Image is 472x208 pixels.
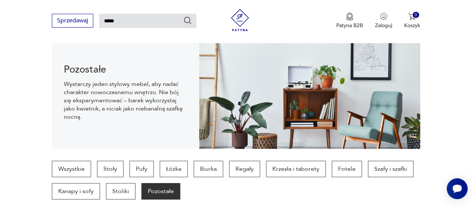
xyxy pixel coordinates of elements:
[404,22,420,29] p: Koszyk
[52,14,93,28] button: Sprzedawaj
[380,13,387,20] img: Ikonka użytkownika
[160,161,188,177] a: Łóżka
[336,13,363,29] a: Ikona medaluPatyna B2B
[64,80,187,121] p: Wystarczy jeden stylowy mebel, aby nadać charakter nowoczesnemu wnętrzu. Nie bój się eksperymento...
[368,161,413,177] a: Szafy i szafki
[375,22,392,29] p: Zaloguj
[106,183,135,199] a: Stoliki
[346,13,353,21] img: Ikona medalu
[97,161,124,177] a: Stoły
[52,183,100,199] a: Kanapy i sofy
[129,161,154,177] a: Pufy
[229,9,251,31] img: Patyna - sklep z meblami i dekoracjami vintage
[375,13,392,29] button: Zaloguj
[408,13,416,20] img: Ikona koszyka
[52,161,91,177] a: Wszystkie
[229,161,260,177] a: Regały
[194,161,223,177] a: Biurka
[199,37,420,149] img: 969d9116629659dbb0bd4e745da535dc.jpg
[336,22,363,29] p: Patyna B2B
[404,13,420,29] button: 0Koszyk
[413,12,419,18] div: 0
[266,161,326,177] a: Krzesła i taborety
[332,161,362,177] a: Fotele
[183,16,192,25] button: Szukaj
[447,178,468,199] iframe: Smartsupp widget button
[141,183,180,199] a: Pozostałe
[64,65,187,74] h1: Pozostałe
[336,13,363,29] button: Patyna B2B
[52,19,93,24] a: Sprzedawaj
